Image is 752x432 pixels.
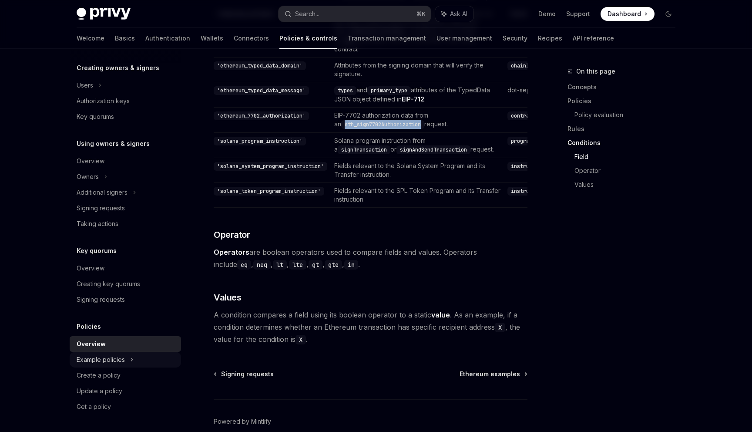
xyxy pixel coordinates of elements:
[344,260,358,270] code: in
[567,122,682,136] a: Rules
[214,417,271,426] a: Powered by Mintlify
[273,260,287,270] code: lt
[416,10,426,17] span: ⌘ K
[77,8,131,20] img: dark logo
[70,276,181,292] a: Creating key quorums
[574,178,682,192] a: Values
[234,28,269,49] a: Connectors
[450,10,467,18] span: Ask AI
[77,28,104,49] a: Welcome
[77,246,117,256] h5: Key quorums
[237,260,251,270] code: eq
[77,339,106,349] div: Overview
[295,335,306,344] code: X
[70,336,181,352] a: Overview
[338,145,390,154] code: signTransaction
[460,370,527,378] a: Ethereum examples
[70,109,181,125] a: Key quorums
[574,108,682,122] a: Policy evaluation
[77,294,125,305] div: Signing requests
[661,7,675,21] button: Toggle dark mode
[70,153,181,169] a: Overview
[295,9,319,19] div: Search...
[214,61,306,70] code: 'ethereum_typed_data_domain'
[115,28,135,49] a: Basics
[77,386,122,396] div: Update a policy
[215,370,274,378] a: Signing requests
[436,28,492,49] a: User management
[435,6,473,22] button: Ask AI
[331,133,504,158] td: Solana program instruction from a or request.
[253,260,271,270] code: neq
[77,111,114,122] div: Key quorums
[77,279,140,289] div: Creating key quorums
[566,10,590,18] a: Support
[576,66,615,77] span: On this page
[567,80,682,94] a: Concepts
[325,260,342,270] code: gte
[289,260,306,270] code: lte
[507,61,536,70] code: chainId
[431,310,450,319] strong: value
[77,96,130,106] div: Authorization keys
[77,219,118,229] div: Taking actions
[214,162,327,171] code: 'solana_system_program_instruction'
[70,260,181,276] a: Overview
[331,57,504,82] td: Attributes from the signing domain that will verify the signature.
[77,263,104,273] div: Overview
[77,370,121,381] div: Create a policy
[503,28,527,49] a: Security
[214,137,306,145] code: 'solana_program_instruction'
[70,399,181,415] a: Get a policy
[201,28,223,49] a: Wallets
[214,291,241,304] span: Values
[601,7,655,21] a: Dashboard
[331,183,504,208] td: Fields relevant to the SPL Token Program and its Transfer instruction.
[70,383,181,399] a: Update a policy
[70,292,181,307] a: Signing requests
[567,136,682,150] a: Conditions
[309,260,322,270] code: gt
[221,370,274,378] span: Signing requests
[77,156,104,166] div: Overview
[507,111,539,120] code: contract
[214,248,249,256] strong: Operators
[77,321,101,332] h5: Policies
[507,162,560,171] code: instructionName
[145,28,190,49] a: Authentication
[77,203,125,213] div: Signing requests
[460,370,520,378] span: Ethereum examples
[70,93,181,109] a: Authorization keys
[77,354,125,365] div: Example policies
[574,150,682,164] a: Field
[77,80,93,91] div: Users
[77,172,99,182] div: Owners
[608,10,641,18] span: Dashboard
[538,10,556,18] a: Demo
[495,323,505,332] code: X
[214,309,527,345] span: A condition compares a field using its boolean operator to a static . As an example, if a conditi...
[507,137,542,145] code: programId
[77,138,150,149] h5: Using owners & signers
[538,28,562,49] a: Recipes
[214,246,527,270] span: are boolean operators used to compare fields and values. Operators include , , , , , , .
[402,95,424,103] a: EIP-712
[334,86,356,95] code: types
[279,6,431,22] button: Search...⌘K
[214,187,324,196] code: 'solana_token_program_instruction'
[574,164,682,178] a: Operator
[214,229,250,241] span: Operator
[331,108,504,133] td: EIP-7702 authorization data from an request.
[507,187,560,196] code: instructionName
[396,145,470,154] code: signAndSendTransaction
[77,402,111,412] div: Get a policy
[341,120,424,129] code: eth_sign7702Authorization
[573,28,614,49] a: API reference
[214,111,309,120] code: 'ethereum_7702_authorization'
[331,82,504,108] td: and attributes of the TypedData JSON object defined in .
[70,200,181,216] a: Signing requests
[567,94,682,108] a: Policies
[77,63,159,73] h5: Creating owners & signers
[70,368,181,383] a: Create a policy
[214,86,309,95] code: 'ethereum_typed_data_message'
